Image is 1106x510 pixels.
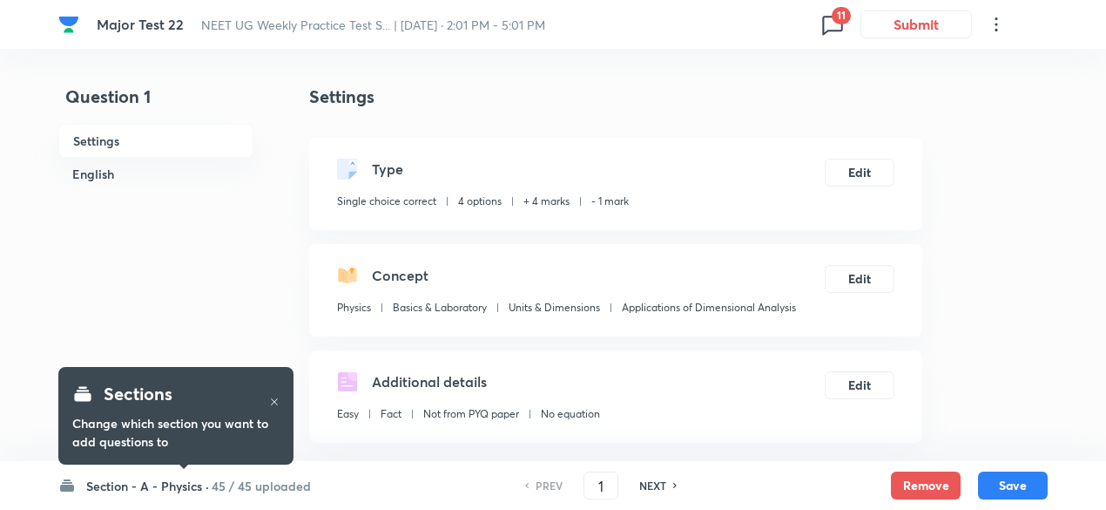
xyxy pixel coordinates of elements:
[201,17,545,33] span: NEET UG Weekly Practice Test S... | [DATE] · 2:01 PM - 5:01 PM
[509,300,600,316] p: Units & Dimensions
[825,371,894,399] button: Edit
[58,14,79,35] img: Company Logo
[860,10,972,38] button: Submit
[58,14,83,35] a: Company Logo
[337,159,358,180] img: questionType.svg
[393,300,487,316] p: Basics & Laboratory
[212,477,311,495] h6: 45 / 45 uploaded
[978,472,1048,500] button: Save
[372,371,487,392] h5: Additional details
[825,159,894,187] button: Edit
[622,300,796,316] p: Applications of Dimensional Analysis
[891,472,961,500] button: Remove
[372,265,428,286] h5: Concept
[458,194,502,209] p: 4 options
[523,194,570,209] p: + 4 marks
[832,7,851,24] span: 11
[337,300,371,316] p: Physics
[97,15,184,33] span: Major Test 22
[58,124,253,158] h6: Settings
[372,159,403,180] h5: Type
[825,265,894,293] button: Edit
[536,478,563,493] h6: PREV
[58,84,253,124] h4: Question 1
[381,406,401,422] p: Fact
[337,406,359,422] p: Easy
[104,381,172,407] h4: Sections
[309,84,922,110] h4: Settings
[72,414,280,451] h6: Change which section you want to add questions to
[86,477,209,495] h6: Section - A - Physics ·
[639,478,666,493] h6: NEXT
[337,265,358,286] img: questionConcept.svg
[423,406,519,422] p: Not from PYQ paper
[337,194,436,209] p: Single choice correct
[58,158,253,190] h6: English
[591,194,629,209] p: - 1 mark
[337,371,358,392] img: questionDetails.svg
[541,406,600,422] p: No equation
